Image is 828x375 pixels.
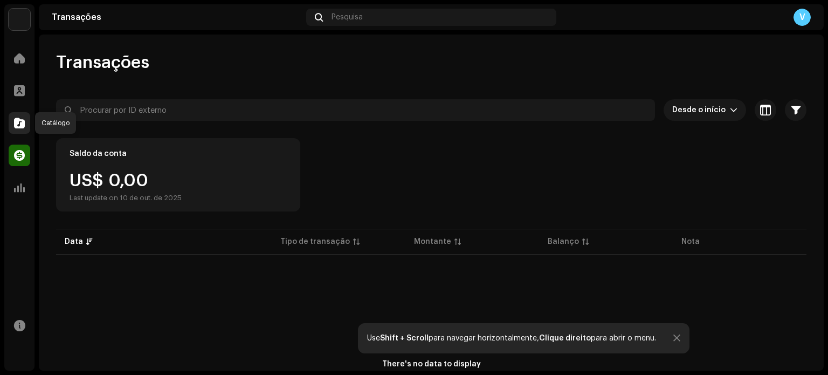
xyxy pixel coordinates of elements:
[332,13,363,22] span: Pesquisa
[9,9,30,30] img: 730b9dfe-18b5-4111-b483-f30b0c182d82
[539,335,591,342] strong: Clique direito
[70,149,127,158] div: Saldo da conta
[380,335,429,342] strong: Shift + Scroll
[367,334,656,343] div: Use para navegar horizontalmente, para abrir o menu.
[56,99,655,121] input: Procurar por ID externo
[382,359,481,370] div: There's no data to display
[56,52,149,73] span: Transações
[672,99,730,121] span: Desde o início
[730,99,737,121] div: dropdown trigger
[52,13,302,22] div: Transações
[793,9,811,26] div: V
[70,194,182,202] div: Last update on 10 de out. de 2025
